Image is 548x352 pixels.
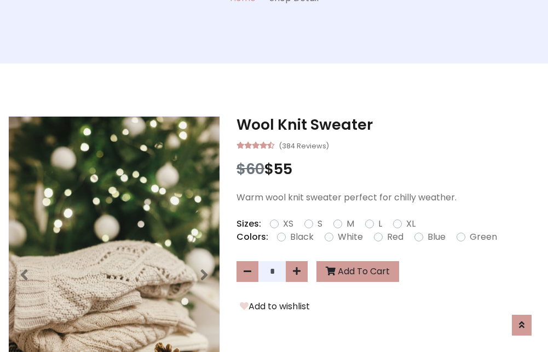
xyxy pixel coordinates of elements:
small: (384 Reviews) [279,139,329,152]
label: Blue [428,230,446,244]
label: Green [470,230,497,244]
button: Add to wishlist [236,299,313,314]
p: Colors: [236,230,268,244]
label: L [378,217,382,230]
label: XL [406,217,416,230]
p: Warm wool knit sweater perfect for chilly weather. [236,191,540,204]
h3: $ [236,160,540,178]
label: Red [387,230,403,244]
span: 55 [274,159,292,179]
label: XS [283,217,293,230]
span: $60 [236,159,264,179]
p: Sizes: [236,217,261,230]
label: M [347,217,354,230]
label: S [318,217,322,230]
label: Black [290,230,314,244]
button: Add To Cart [316,261,399,282]
h3: Wool Knit Sweater [236,116,540,134]
label: White [338,230,363,244]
